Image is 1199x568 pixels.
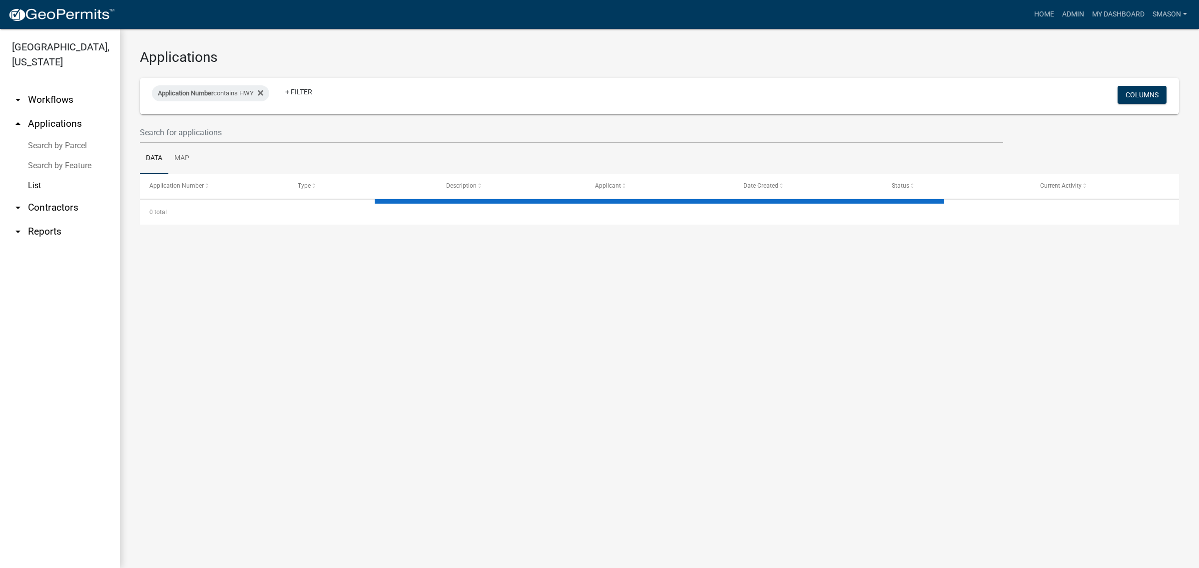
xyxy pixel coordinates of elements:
span: Status [892,182,909,189]
datatable-header-cell: Date Created [734,174,882,198]
span: Date Created [743,182,778,189]
a: Data [140,143,168,175]
span: Current Activity [1040,182,1082,189]
datatable-header-cell: Status [882,174,1031,198]
span: Applicant [595,182,621,189]
span: Application Number [158,89,213,97]
i: arrow_drop_down [12,94,24,106]
datatable-header-cell: Applicant [585,174,733,198]
datatable-header-cell: Current Activity [1031,174,1179,198]
i: arrow_drop_up [12,118,24,130]
datatable-header-cell: Description [437,174,585,198]
i: arrow_drop_down [12,202,24,214]
datatable-header-cell: Application Number [140,174,288,198]
div: contains HWY [152,85,269,101]
div: 0 total [140,200,1179,225]
a: Map [168,143,195,175]
a: Admin [1058,5,1088,24]
span: Application Number [149,182,204,189]
a: Smason [1149,5,1191,24]
a: + Filter [277,83,320,101]
datatable-header-cell: Type [288,174,437,198]
i: arrow_drop_down [12,226,24,238]
span: Type [298,182,311,189]
a: My Dashboard [1088,5,1149,24]
h3: Applications [140,49,1179,66]
input: Search for applications [140,122,1003,143]
span: Description [446,182,477,189]
a: Home [1030,5,1058,24]
button: Columns [1118,86,1167,104]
